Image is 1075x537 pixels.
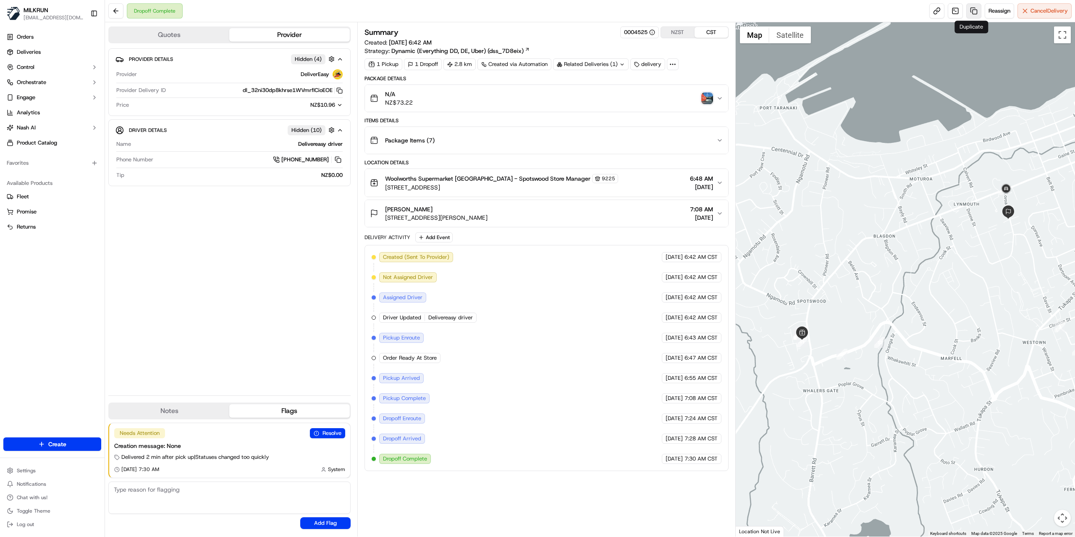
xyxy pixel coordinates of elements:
span: Chat with us! [17,494,47,501]
span: Package Items ( 7 ) [385,136,435,145]
button: Show satellite imagery [769,26,811,43]
div: 2.8 km [443,58,476,70]
span: 6:55 AM CST [684,374,718,382]
div: Available Products [3,176,101,190]
span: DeliverEasy [301,71,329,78]
button: photo_proof_of_delivery image [701,92,713,104]
span: Log out [17,521,34,528]
button: Fleet [3,190,101,203]
div: 2 [1054,321,1065,332]
a: Created via Automation [477,58,551,70]
span: Dynamic (Everything DD, DE, Uber) (dss_7D8eix) [391,47,524,55]
span: Dropoff Enroute [383,415,421,422]
img: MILKRUN [7,7,20,20]
button: MILKRUN [24,6,48,14]
span: 6:48 AM [690,174,713,183]
span: Delivered 2 min after pick up | Statuses changed too quickly [121,453,269,461]
span: Reassign [988,7,1010,15]
span: Order Ready At Store [383,354,437,362]
span: 7:08 AM [690,205,713,213]
button: Flags [229,404,349,418]
button: Reassign [985,3,1014,18]
button: Notes [109,404,229,418]
button: Provider DetailsHidden (4) [115,52,343,66]
button: Settings [3,465,101,476]
button: [PERSON_NAME][STREET_ADDRESS][PERSON_NAME]7:08 AM[DATE] [365,200,728,227]
span: Hidden ( 10 ) [291,126,322,134]
span: Pickup Arrived [383,374,420,382]
span: 7:24 AM CST [684,415,718,422]
a: Report a map error [1039,531,1072,536]
button: Quotes [109,28,229,42]
button: Engage [3,91,101,104]
span: [DATE] [666,253,683,261]
div: Package Details [364,75,729,82]
span: [DATE] [690,183,713,191]
span: Hidden ( 4 ) [295,55,322,63]
span: Create [48,440,66,448]
a: Orders [3,30,101,44]
span: [STREET_ADDRESS][PERSON_NAME] [385,213,488,222]
button: CancelDelivery [1017,3,1072,18]
h3: Summary [364,29,399,36]
span: [DATE] [666,374,683,382]
span: Price [116,101,129,109]
a: Promise [7,208,98,216]
button: Notifications [3,478,101,490]
span: [DATE] [666,274,683,281]
span: [DATE] 6:42 AM [389,39,432,46]
div: NZ$0.00 [128,171,343,179]
button: MILKRUNMILKRUN[EMAIL_ADDRESS][DOMAIN_NAME] [3,3,87,24]
button: Chat with us! [3,492,101,503]
div: 12 [874,337,885,348]
span: [DATE] [666,415,683,422]
div: 8 [793,329,804,340]
span: [STREET_ADDRESS] [385,183,618,192]
span: Dropoff Complete [383,455,427,463]
span: Name [116,140,131,148]
span: Settings [17,467,36,474]
button: Woolworths Supermarket [GEOGRAPHIC_DATA] - Spotswood Store Manager9225[STREET_ADDRESS]6:48 AM[DATE] [365,169,728,197]
span: Promise [17,208,37,216]
button: Add Event [415,232,453,242]
div: Creation message: None [114,442,345,450]
span: Delivereasy driver [428,314,473,321]
span: [PHONE_NUMBER] [281,156,329,163]
span: 6:42 AM CST [684,274,718,281]
span: Dropoff Arrived [383,435,421,442]
button: Provider [229,28,349,42]
span: Provider Delivery ID [116,87,166,94]
div: 1 Dropoff [404,58,442,70]
button: Create [3,437,101,451]
span: [DATE] [666,435,683,442]
button: N/ANZ$73.22photo_proof_of_delivery image [365,85,728,112]
div: Delivery Activity [364,234,410,241]
a: Open this area in Google Maps (opens a new window) [738,526,766,537]
a: Analytics [3,106,101,119]
div: 11 [797,337,808,347]
button: dl_32ni30dp8khrse1WVmrflCioEOE [243,87,343,94]
button: Resolve [310,428,345,438]
a: [PHONE_NUMBER] [273,155,343,164]
button: Control [3,61,101,74]
span: 9225 [602,175,615,182]
span: [DATE] [666,395,683,402]
span: Provider [116,71,137,78]
div: 3 [836,349,847,360]
div: Related Deliveries (1) [553,58,629,70]
span: Orchestrate [17,79,46,86]
span: Analytics [17,109,40,116]
span: Assigned Driver [383,294,422,301]
span: NZ$73.22 [385,98,413,107]
a: Terms (opens in new tab) [1022,531,1034,536]
span: [DATE] [666,354,683,362]
span: [DATE] 7:30 AM [121,466,159,473]
span: [PERSON_NAME] [385,205,433,213]
span: [DATE] [690,213,713,222]
button: 0004525 [624,29,655,36]
span: N/A [385,90,413,98]
div: Strategy: [364,47,530,55]
button: NZST [661,27,695,38]
span: Toggle Theme [17,508,50,514]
